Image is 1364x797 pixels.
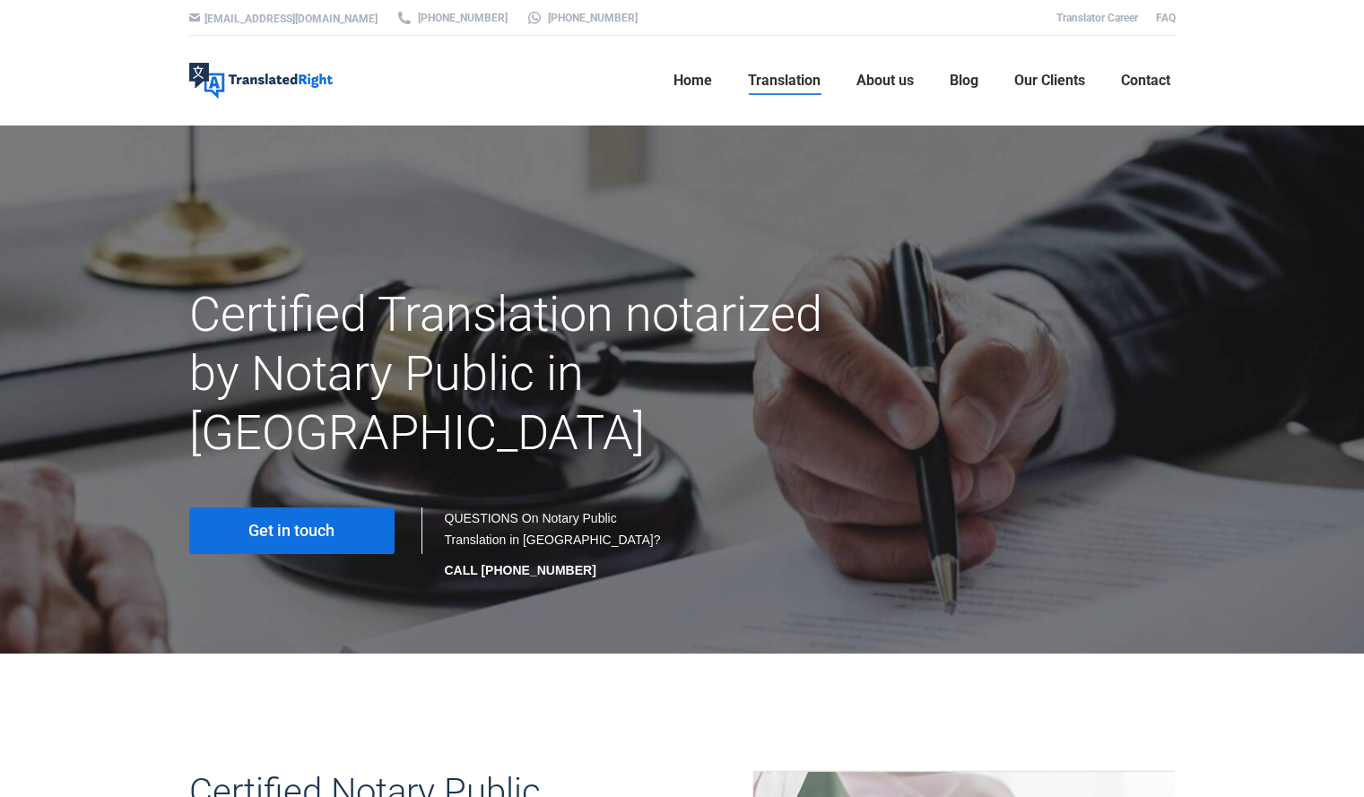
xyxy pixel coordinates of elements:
a: [EMAIL_ADDRESS][DOMAIN_NAME] [204,13,378,25]
a: Blog [944,52,984,109]
a: Contact [1116,52,1176,109]
a: Get in touch [189,507,395,554]
span: Contact [1121,72,1170,90]
span: Translation [748,72,821,90]
strong: CALL [PHONE_NUMBER] [445,563,596,577]
a: [PHONE_NUMBER] [395,10,508,26]
span: Blog [950,72,978,90]
img: Translated Right [189,63,333,99]
span: Home [673,72,712,90]
span: About us [856,72,914,90]
a: Translator Career [1056,12,1138,24]
a: Translation [743,52,826,109]
a: Home [668,52,717,109]
h1: Certified Translation notarized by Notary Public in [GEOGRAPHIC_DATA] [189,285,838,463]
span: Our Clients [1014,72,1085,90]
a: FAQ [1156,12,1176,24]
a: Our Clients [1009,52,1090,109]
span: Get in touch [248,522,334,540]
a: [PHONE_NUMBER] [526,10,638,26]
div: QUESTIONS On Notary Public Translation in [GEOGRAPHIC_DATA]? [445,507,665,581]
a: About us [851,52,919,109]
